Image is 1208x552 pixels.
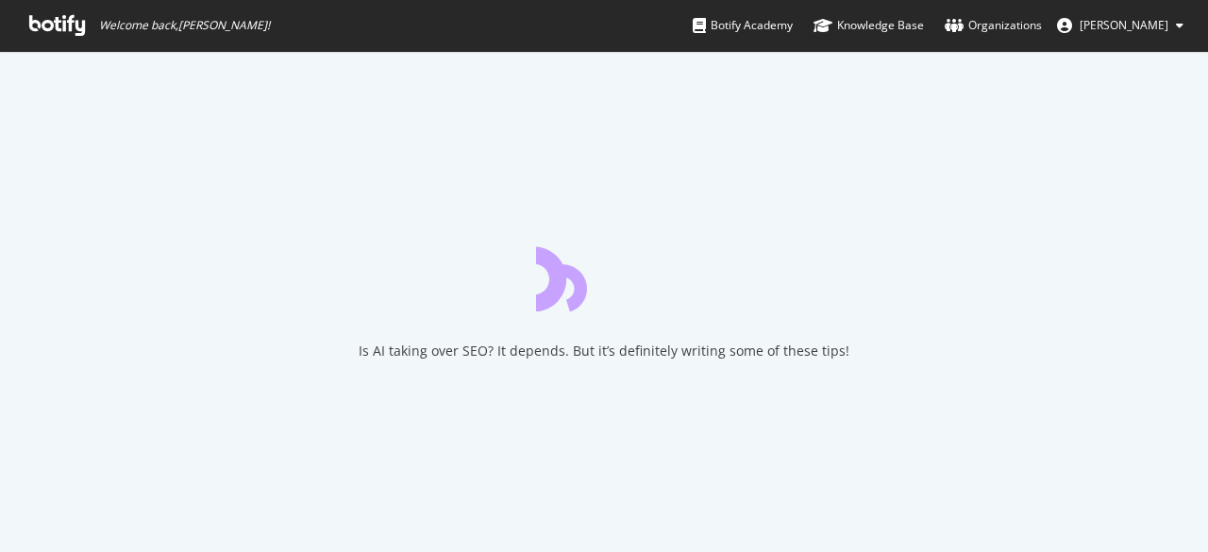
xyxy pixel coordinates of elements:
[536,243,672,311] div: animation
[1080,17,1168,33] span: Abhishek Hatle
[359,342,849,360] div: Is AI taking over SEO? It depends. But it’s definitely writing some of these tips!
[99,18,270,33] span: Welcome back, [PERSON_NAME] !
[945,16,1042,35] div: Organizations
[814,16,924,35] div: Knowledge Base
[1042,10,1199,41] button: [PERSON_NAME]
[693,16,793,35] div: Botify Academy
